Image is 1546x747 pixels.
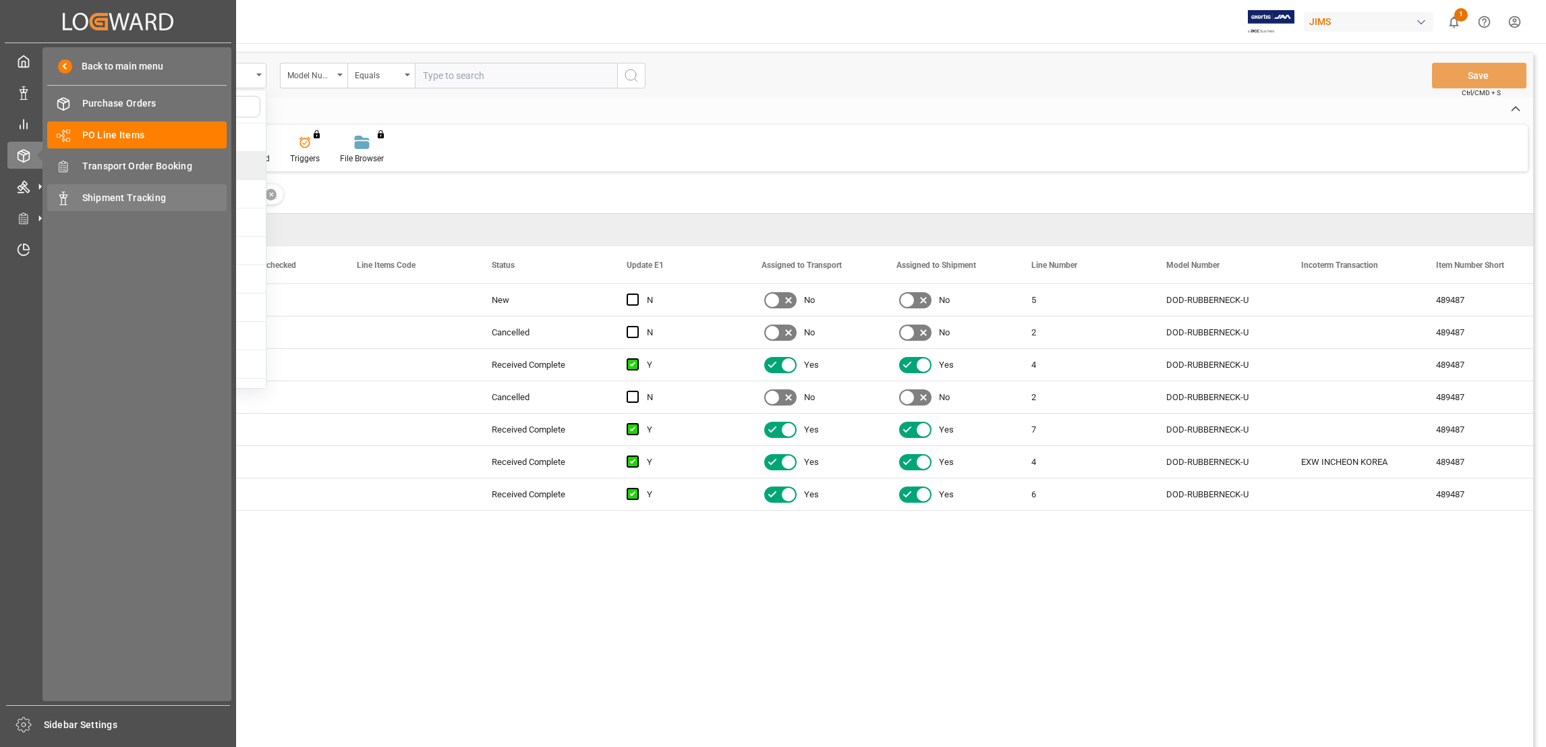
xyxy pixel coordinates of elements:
[280,63,347,88] button: open menu
[1150,381,1285,413] div: DOD-RUBBERNECK-U
[804,317,815,348] span: No
[82,159,227,173] span: Transport Order Booking
[804,285,815,316] span: No
[647,414,729,445] div: Y
[347,63,415,88] button: open menu
[492,382,594,413] div: Cancelled
[647,317,729,348] div: N
[647,479,729,510] div: Y
[617,63,646,88] button: search button
[647,382,729,413] div: N
[265,189,277,200] div: ✕
[1432,63,1526,88] button: Save
[7,48,229,74] a: My Cockpit
[82,128,227,142] span: PO Line Items
[804,414,819,445] span: Yes
[47,90,227,117] a: Purchase Orders
[492,350,594,381] div: Received Complete
[1439,7,1469,37] button: show 1 new notifications
[1031,260,1077,270] span: Line Number
[287,66,333,82] div: Model Number
[647,447,729,478] div: Y
[1304,12,1433,32] div: JIMS
[1150,316,1285,348] div: DOD-RUBBERNECK-U
[492,414,594,445] div: Received Complete
[82,191,227,205] span: Shipment Tracking
[939,317,950,348] span: No
[1015,381,1150,413] div: 2
[1015,478,1150,510] div: 6
[1150,446,1285,478] div: DOD-RUBBERNECK-U
[1150,349,1285,381] div: DOD-RUBBERNECK-U
[1285,446,1420,478] div: EXW INCHEON KOREA
[7,79,229,105] a: Data Management
[896,260,976,270] span: Assigned to Shipment
[647,285,729,316] div: N
[1015,414,1150,445] div: 7
[492,317,594,348] div: Cancelled
[1454,8,1468,22] span: 1
[1304,9,1439,34] button: JIMS
[1469,7,1499,37] button: Help Center
[415,63,617,88] input: Type to search
[492,479,594,510] div: Received Complete
[939,447,954,478] span: Yes
[1248,10,1294,34] img: Exertis%20JAM%20-%20Email%20Logo.jpg_1722504956.jpg
[1150,284,1285,316] div: DOD-RUBBERNECK-U
[1015,284,1150,316] div: 5
[82,96,227,111] span: Purchase Orders
[1436,260,1504,270] span: Item Number Short
[1015,316,1150,348] div: 2
[1150,478,1285,510] div: DOD-RUBBERNECK-U
[939,285,950,316] span: No
[47,121,227,148] a: PO Line Items
[47,153,227,179] a: Transport Order Booking
[804,447,819,478] span: Yes
[1015,349,1150,381] div: 4
[762,260,842,270] span: Assigned to Transport
[1462,88,1501,98] span: Ctrl/CMD + S
[939,479,954,510] span: Yes
[72,59,163,74] span: Back to main menu
[1015,446,1150,478] div: 4
[627,260,664,270] span: Update E1
[47,184,227,211] a: Shipment Tracking
[939,382,950,413] span: No
[939,350,954,381] span: Yes
[804,350,819,381] span: Yes
[7,236,229,262] a: Timeslot Management V2
[44,718,231,732] span: Sidebar Settings
[647,350,729,381] div: Y
[804,479,819,510] span: Yes
[939,414,954,445] span: Yes
[1301,260,1378,270] span: Incoterm Transaction
[492,447,594,478] div: Received Complete
[355,66,401,82] div: Equals
[804,382,815,413] span: No
[492,285,594,316] div: New
[1150,414,1285,445] div: DOD-RUBBERNECK-U
[1166,260,1220,270] span: Model Number
[357,260,416,270] span: Line Items Code
[492,260,515,270] span: Status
